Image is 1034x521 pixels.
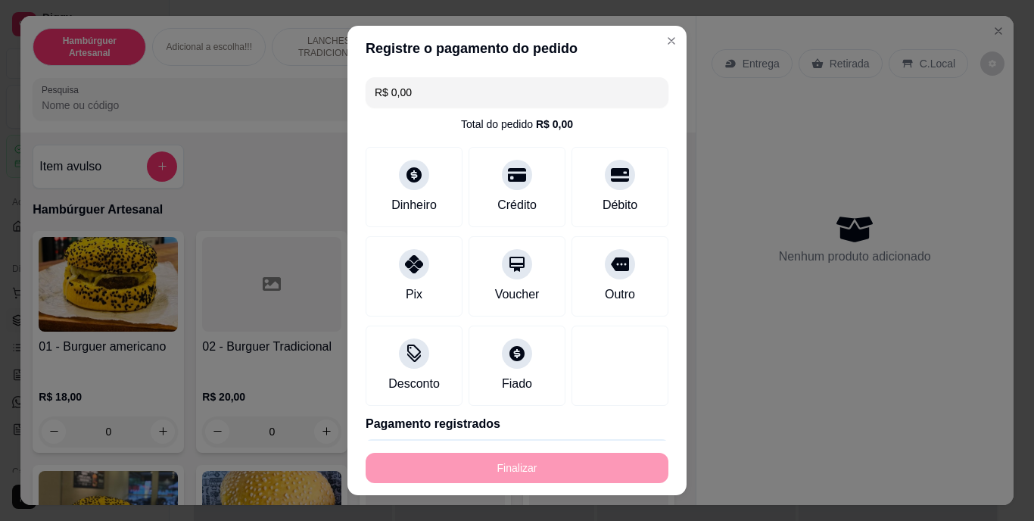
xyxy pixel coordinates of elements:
div: Débito [603,196,637,214]
div: Total do pedido [461,117,573,132]
header: Registre o pagamento do pedido [347,26,687,71]
div: Fiado [502,375,532,393]
div: Voucher [495,285,540,304]
div: R$ 0,00 [536,117,573,132]
div: Pix [406,285,422,304]
p: Pagamento registrados [366,415,668,433]
div: Dinheiro [391,196,437,214]
button: Close [659,29,684,53]
input: Ex.: hambúrguer de cordeiro [375,77,659,108]
div: Crédito [497,196,537,214]
div: Outro [605,285,635,304]
div: Desconto [388,375,440,393]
